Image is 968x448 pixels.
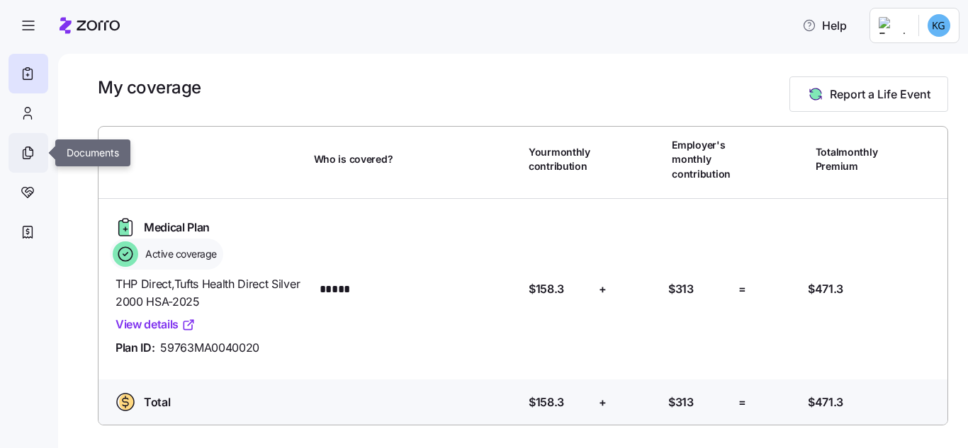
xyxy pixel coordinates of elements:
[314,152,393,166] span: Who is covered?
[668,280,694,298] span: $313
[141,247,217,261] span: Active coverage
[802,17,847,34] span: Help
[791,11,858,40] button: Help
[879,17,907,34] img: Employer logo
[816,145,878,174] span: Total monthly Premium
[599,394,607,411] span: +
[808,394,843,411] span: $471.3
[789,76,948,112] button: Report a Life Event
[672,138,732,181] span: Employer's monthly contribution
[738,280,746,298] span: =
[116,275,303,311] span: THP Direct , Tufts Health Direct Silver 2000 HSA-2025
[529,145,590,174] span: Your monthly contribution
[160,339,259,357] span: 59763MA0040020
[116,339,154,357] span: Plan ID:
[529,394,564,411] span: $158.3
[599,280,607,298] span: +
[808,280,843,298] span: $471.3
[928,14,950,37] img: 07ec92bc5d3c748e9221346a37ba747e
[830,86,930,103] span: Report a Life Event
[116,316,196,333] a: View details
[738,394,746,411] span: =
[668,394,694,411] span: $313
[98,76,201,98] h1: My coverage
[144,394,170,411] span: Total
[144,219,210,236] span: Medical Plan
[529,280,564,298] span: $158.3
